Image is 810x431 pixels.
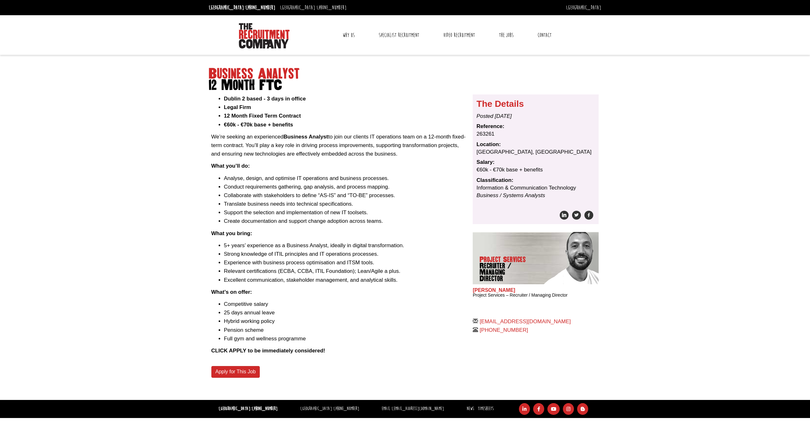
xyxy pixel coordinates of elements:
a: News [467,406,474,412]
dt: Salary: [477,158,595,166]
span: 12 Month FTC [209,80,601,91]
i: Business / Systems Analysts [477,192,545,198]
span: Recruiter / Managing Director [480,263,528,282]
li: Analyse, design, and optimise IT operations and business processes. [224,174,468,183]
h3: Project Services – Recruiter / Managing Director [473,293,599,298]
li: Relevant certifications (ECBA, CCBA, ITIL Foundation); Lean/Agile a plus. [224,267,468,275]
a: [PHONE_NUMBER] [480,327,528,333]
h3: The Details [477,99,595,109]
a: [PHONE_NUMBER] [252,406,277,412]
p: We’re seeking an experienced to join our clients IT operations team on a 12-month fixed-term cont... [211,132,468,158]
li: Competitive salary [224,300,468,308]
strong: [GEOGRAPHIC_DATA]: [219,406,277,412]
a: The Jobs [494,27,518,43]
strong: Dublin 2 based - 3 days in office [224,96,306,102]
strong: Business Analyst [283,134,328,140]
li: Strong knowledge of ITIL principles and IT operations processes. [224,250,468,258]
strong: €60k - €70k base + benefits [224,122,293,128]
li: [GEOGRAPHIC_DATA]: [299,404,361,414]
li: Collaborate with stakeholders to define “AS-IS” and “TO-BE” processes. [224,191,468,200]
a: Why Us [338,27,359,43]
li: Create documentation and support change adoption across teams. [224,217,468,225]
a: [PHONE_NUMBER] [246,4,275,11]
li: Translate business needs into technical specifications. [224,200,468,208]
strong: CLICK APPLY to be immediately considered! [211,348,325,354]
h1: Business Analyst [209,68,601,91]
strong: 12 Month Fixed Term Contract [224,113,301,119]
strong: What’s on offer: [211,289,252,295]
dd: €60k - €70k base + benefits [477,166,595,174]
img: The Recruitment Company [239,23,290,48]
a: Contact [533,27,556,43]
li: [GEOGRAPHIC_DATA]: [278,3,348,13]
dd: 263261 [477,130,595,138]
dd: [GEOGRAPHIC_DATA], [GEOGRAPHIC_DATA] [477,148,595,156]
a: [PHONE_NUMBER] [333,406,359,412]
li: Experience with business process optimisation and ITSM tools. [224,258,468,267]
strong: Legal Firm [224,104,251,110]
img: Chris Pelow's our Project Services Recruiter / Managing Director [538,232,599,284]
li: Hybrid working policy [224,317,468,325]
a: Video Recruitment [439,27,480,43]
li: Conduct requirements gathering, gap analysis, and process mapping. [224,183,468,191]
a: [EMAIL_ADDRESS][DOMAIN_NAME] [392,406,444,412]
a: [GEOGRAPHIC_DATA] [566,4,601,11]
a: [EMAIL_ADDRESS][DOMAIN_NAME] [480,318,571,325]
li: 5+ years’ experience as a Business Analyst, ideally in digital transformation. [224,241,468,250]
li: Pension scheme [224,326,468,334]
dt: Classification: [477,177,595,184]
a: [PHONE_NUMBER] [317,4,346,11]
li: Email: [380,404,445,414]
li: Full gym and wellness programme [224,334,468,343]
a: Apply for This Job [211,366,260,378]
dt: Location: [477,141,595,148]
strong: What you bring: [211,230,252,236]
strong: What you’ll do: [211,163,250,169]
li: [GEOGRAPHIC_DATA]: [207,3,277,13]
li: Excellent communication, stakeholder management, and analytical skills. [224,276,468,284]
li: 25 days annual leave [224,308,468,317]
h2: [PERSON_NAME] [473,287,599,293]
a: Timesheets [478,406,494,412]
p: Project Services [480,256,528,282]
dt: Reference: [477,123,595,130]
i: Posted [DATE] [477,113,512,119]
dd: Information & Communication Technology [477,184,595,200]
li: Support the selection and implementation of new IT toolsets. [224,208,468,217]
a: Specialist Recruitment [374,27,424,43]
